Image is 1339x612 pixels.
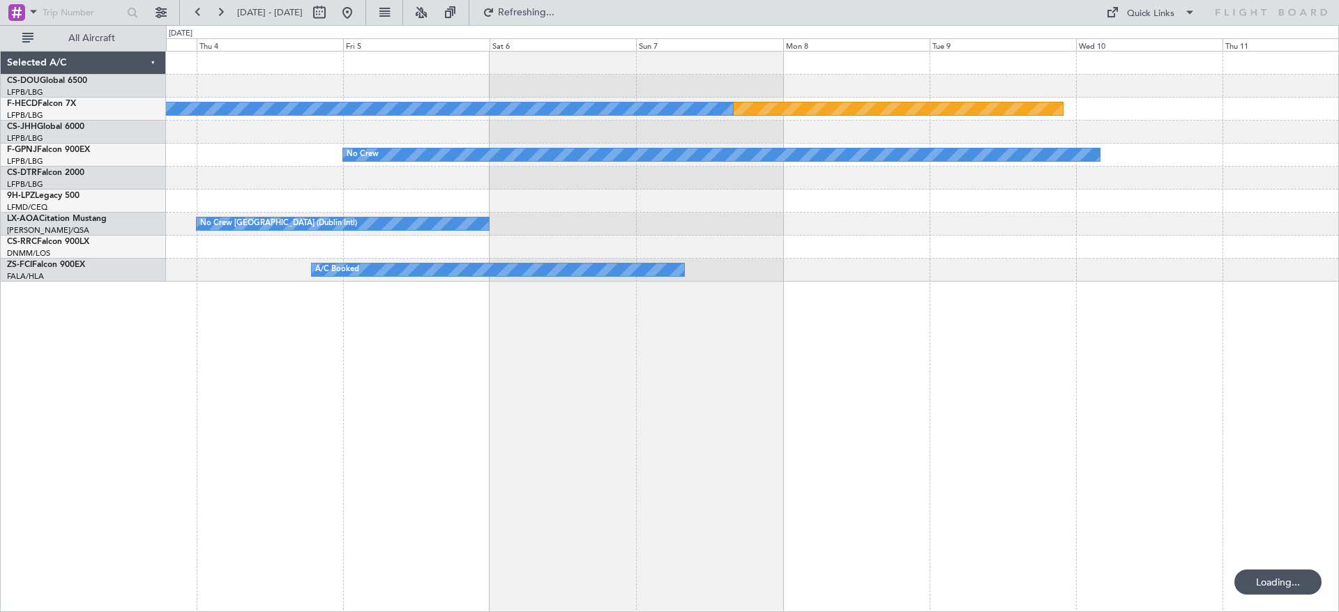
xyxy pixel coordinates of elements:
[7,77,87,85] a: CS-DOUGlobal 6500
[200,213,357,234] div: No Crew [GEOGRAPHIC_DATA] (Dublin Intl)
[7,192,35,200] span: 9H-LPZ
[7,225,89,236] a: [PERSON_NAME]/QSA
[497,8,556,17] span: Refreshing...
[7,261,85,269] a: ZS-FCIFalcon 900EX
[7,169,84,177] a: CS-DTRFalcon 2000
[36,33,147,43] span: All Aircraft
[7,248,50,259] a: DNMM/LOS
[636,38,782,51] div: Sun 7
[1076,38,1223,51] div: Wed 10
[7,202,47,213] a: LFMD/CEQ
[343,38,490,51] div: Fri 5
[7,192,80,200] a: 9H-LPZLegacy 500
[476,1,560,24] button: Refreshing...
[7,156,43,167] a: LFPB/LBG
[7,238,89,246] a: CS-RRCFalcon 900LX
[347,144,379,165] div: No Crew
[43,2,123,23] input: Trip Number
[490,38,636,51] div: Sat 6
[7,238,37,246] span: CS-RRC
[1234,569,1322,595] div: Loading...
[7,77,40,85] span: CS-DOU
[783,38,930,51] div: Mon 8
[7,179,43,190] a: LFPB/LBG
[7,123,84,131] a: CS-JHHGlobal 6000
[7,271,44,282] a: FALA/HLA
[7,100,76,108] a: F-HECDFalcon 7X
[7,146,37,154] span: F-GPNJ
[7,133,43,144] a: LFPB/LBG
[7,123,37,131] span: CS-JHH
[7,215,39,223] span: LX-AOA
[1127,7,1174,21] div: Quick Links
[1099,1,1202,24] button: Quick Links
[7,110,43,121] a: LFPB/LBG
[315,259,359,280] div: A/C Booked
[237,6,303,19] span: [DATE] - [DATE]
[169,28,192,40] div: [DATE]
[197,38,343,51] div: Thu 4
[7,169,37,177] span: CS-DTR
[7,146,90,154] a: F-GPNJFalcon 900EX
[7,215,107,223] a: LX-AOACitation Mustang
[7,87,43,98] a: LFPB/LBG
[7,261,32,269] span: ZS-FCI
[930,38,1076,51] div: Tue 9
[15,27,151,49] button: All Aircraft
[7,100,38,108] span: F-HECD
